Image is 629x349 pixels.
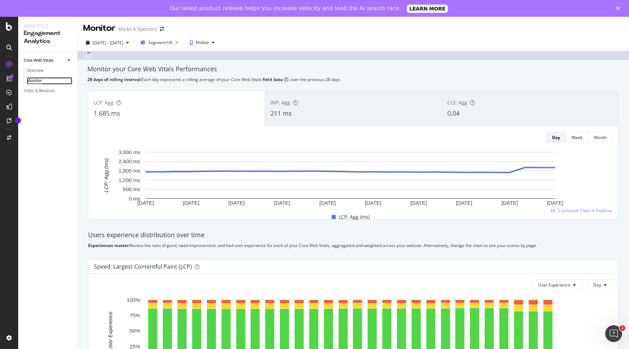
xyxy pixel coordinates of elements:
a: Core Web Vitals [24,57,65,64]
text: 600 ms [123,186,140,192]
div: Monitor your Core Web Vitals Performances [87,65,619,74]
div: Week [572,134,583,140]
text: [DATE] [228,200,245,206]
a: Monitor [27,77,72,85]
button: Day [546,132,566,143]
div: Each day represents a rolling average of your Core Web Vitals , over the previous 28 days [87,77,619,82]
b: field data [263,77,283,82]
span: [DATE] - [DATE] [93,40,123,46]
button: Month [588,132,613,143]
text: 2,400 ms [118,158,140,164]
text: 1,800 ms [118,168,140,174]
div: Analytics [24,22,72,29]
text: 0 ms [129,196,140,202]
text: 25% [130,343,140,349]
div: Speed: Largest Contentful Paint (LCP) [94,263,192,270]
span: User Experience [538,282,570,288]
div: Review the ratio of good, need improvement, and bad user experience for each of your Core Web Vit... [88,242,619,248]
text: [DATE] [410,200,427,206]
text: 75% [130,312,140,318]
button: Mobile [187,37,217,48]
div: Visits & Revenue [24,87,55,95]
button: [DATE] - [DATE] [83,37,132,48]
span: Segment: UK [148,39,172,45]
text: [DATE] [365,200,381,206]
iframe: Intercom live chat [605,325,622,342]
div: arrow-right-arrow-left [160,27,164,31]
div: Marks & Spencers [118,26,157,32]
span: 211 ms [270,109,292,117]
div: Monitor [27,77,42,85]
div: Users experience distribution over time [88,231,619,240]
text: 1,200 ms [118,177,140,183]
button: Week [566,132,588,143]
div: Monitor [83,22,115,34]
span: 0.04 [447,109,460,117]
a: Visits & Revenue [24,87,72,95]
span: 1,685 ms [94,109,120,117]
text: [DATE] [319,200,336,206]
div: Day [552,134,560,140]
span: Day [593,282,601,288]
span: CLS: Agg [447,99,467,106]
a: LEARN MORE [407,5,448,13]
text: [DATE] [547,200,563,206]
button: Segment:UK [138,37,181,48]
text: [DATE] [501,200,518,206]
div: Core Web Vitals [24,57,53,64]
span: LCP: Agg [94,99,114,106]
span: INP: Agg [270,99,290,106]
button: Day [587,279,613,291]
b: Experiences matter: [88,242,130,248]
text: LCP: Agg (ms) [103,158,109,192]
div: Overview [27,67,44,74]
b: 28 days of rolling interval: [87,77,142,82]
a: Customize Chart in Explorer [551,208,613,213]
div: Our latest product release helps you increase velocity and lead the AI search race. [170,5,401,12]
span: Customize Chart in Explorer [558,208,613,213]
div: Engagement Analytics [24,29,72,45]
a: Overview [27,67,72,74]
div: Tooltip anchor [15,117,21,124]
svg: A chart. [94,148,606,207]
span: 1 [620,325,625,331]
text: [DATE] [274,200,290,206]
div: Mobile [196,41,209,45]
button: User Experience [532,279,582,291]
text: [DATE] [183,200,199,206]
text: [DATE] [137,200,154,206]
text: 50% [130,328,140,334]
text: [DATE] [456,200,472,206]
text: 3,000 ms [118,149,140,155]
div: Month [594,134,607,140]
div: Close [616,6,623,10]
text: 100% [127,297,140,303]
span: LCP: Agg (ms) [339,213,370,221]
